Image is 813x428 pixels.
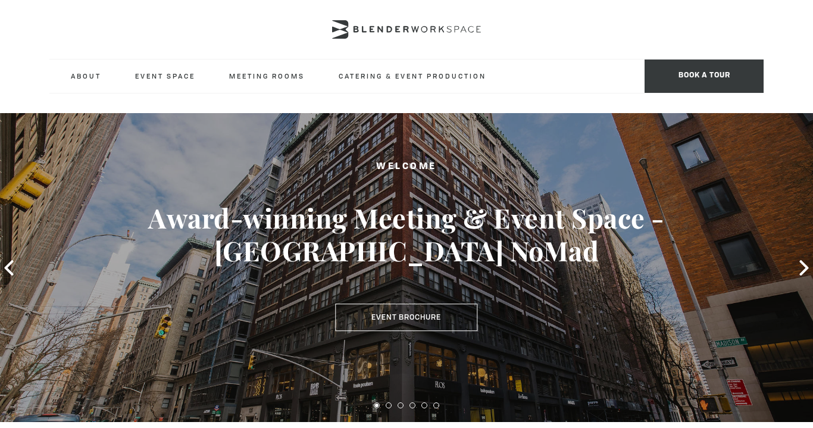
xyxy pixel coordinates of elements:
[126,60,205,92] a: Event Space
[645,60,764,93] span: Book a tour
[220,60,314,92] a: Meeting Rooms
[329,60,496,92] a: Catering & Event Production
[335,304,477,331] a: Event Brochure
[61,60,111,92] a: About
[40,201,772,268] h3: Award-winning Meeting & Event Space - [GEOGRAPHIC_DATA] NoMad
[40,160,772,174] h2: Welcome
